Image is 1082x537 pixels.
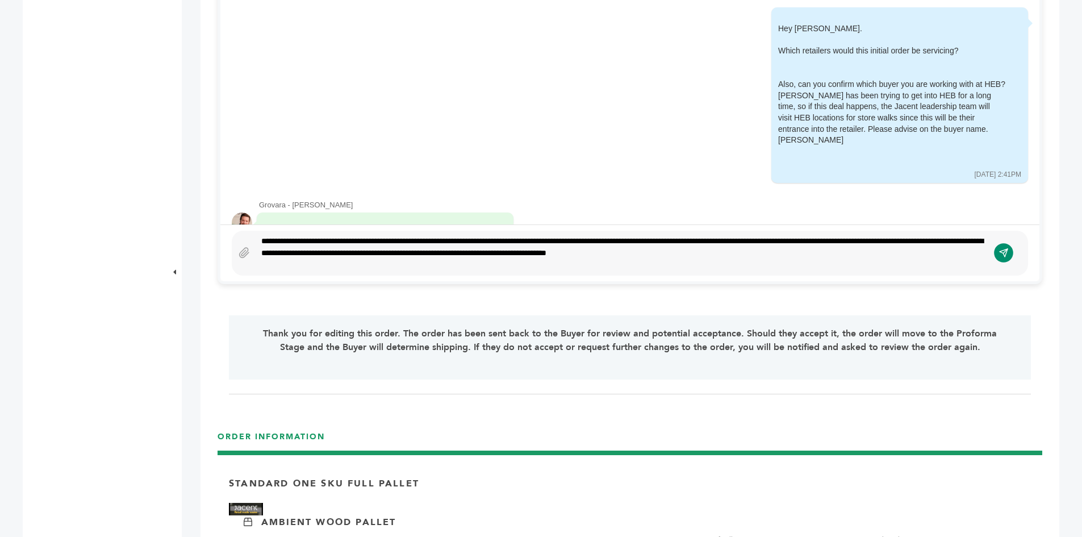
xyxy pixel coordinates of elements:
img: Brand Name [229,503,263,515]
img: Ambient [244,518,252,526]
div: [DATE] 2:41PM [975,170,1021,180]
h3: ORDER INFORMATION [218,431,1042,451]
div: Hey [PERSON_NAME]. [778,23,1005,168]
p: Standard One Sku Full Pallet [229,477,419,490]
div: Also, can you confirm which buyer you are working with at HEB? [PERSON_NAME] has been trying to g... [778,79,1005,135]
p: Thank you for editing this order. The order has been sent back to the Buyer for review and potent... [261,327,999,354]
div: Grovara - [PERSON_NAME] [259,200,1028,210]
div: [PERSON_NAME] [778,135,1005,146]
p: Ambient Wood Pallet [261,516,396,528]
div: Which retailers would this initial order be servicing? [778,45,1005,168]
